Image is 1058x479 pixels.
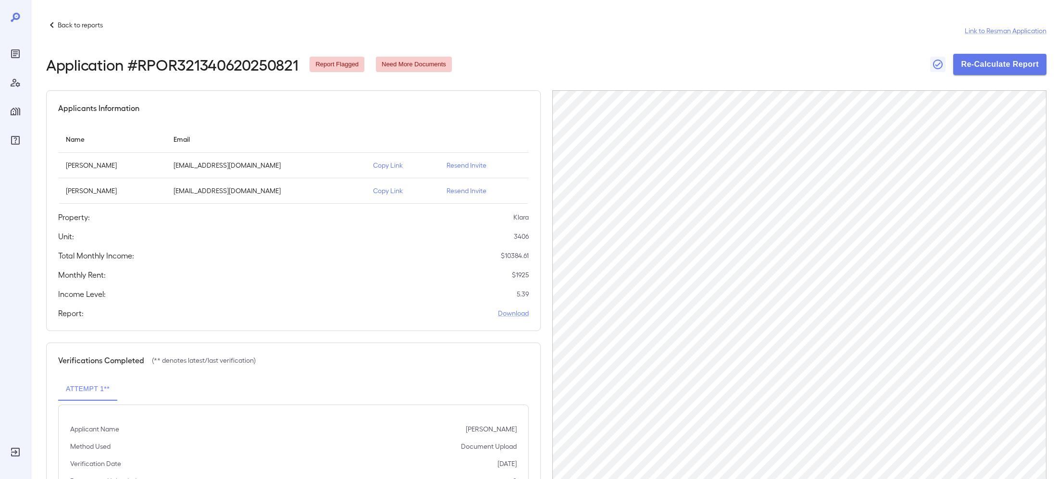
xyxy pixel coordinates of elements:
p: $ 1925 [512,270,529,280]
p: [PERSON_NAME] [466,424,517,434]
p: [EMAIL_ADDRESS][DOMAIN_NAME] [174,160,357,170]
th: Email [166,125,365,153]
p: 3406 [514,232,529,241]
p: Document Upload [461,442,517,451]
h5: Unit: [58,231,74,242]
p: Resend Invite [447,186,521,196]
div: Log Out [8,444,23,460]
h2: Application # RPOR321340620250821 [46,56,298,73]
p: [PERSON_NAME] [66,160,158,170]
p: Verification Date [70,459,121,468]
button: Re-Calculate Report [953,54,1046,75]
p: Method Used [70,442,111,451]
p: [DATE] [498,459,517,468]
div: Manage Users [8,75,23,90]
p: 5.39 [517,289,529,299]
p: [EMAIL_ADDRESS][DOMAIN_NAME] [174,186,357,196]
span: Need More Documents [376,60,452,69]
p: Klara [513,212,529,222]
th: Name [58,125,166,153]
p: [PERSON_NAME] [66,186,158,196]
h5: Applicants Information [58,102,139,114]
a: Download [498,308,529,318]
p: (** denotes latest/last verification) [152,356,256,365]
p: Copy Link [373,160,431,170]
p: Applicant Name [70,424,119,434]
h5: Income Level: [58,288,106,300]
h5: Report: [58,307,84,319]
span: Report Flagged [310,60,364,69]
a: Link to Resman Application [965,26,1046,36]
p: $ 10384.61 [501,251,529,260]
p: Copy Link [373,186,431,196]
table: simple table [58,125,529,204]
button: Attempt 1** [58,378,117,401]
div: FAQ [8,133,23,148]
h5: Monthly Rent: [58,269,106,281]
h5: Property: [58,211,90,223]
h5: Total Monthly Income: [58,250,134,261]
p: Resend Invite [447,160,521,170]
div: Reports [8,46,23,61]
p: Back to reports [58,20,103,30]
h5: Verifications Completed [58,355,144,366]
button: Close Report [930,57,946,72]
div: Manage Properties [8,104,23,119]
